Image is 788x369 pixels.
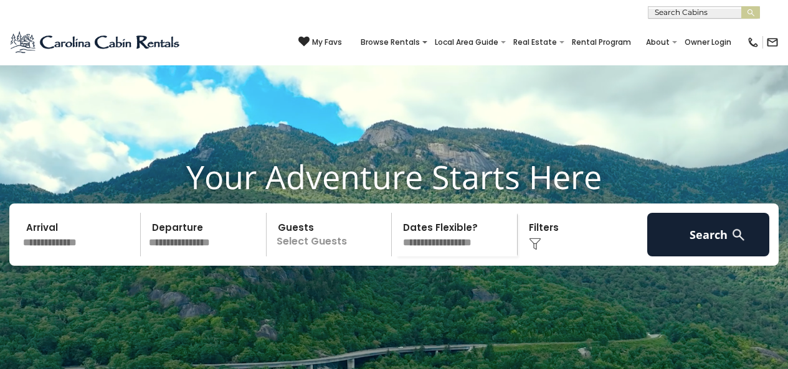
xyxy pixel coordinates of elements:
[507,34,563,51] a: Real Estate
[9,157,779,196] h1: Your Adventure Starts Here
[429,34,505,51] a: Local Area Guide
[312,37,342,48] span: My Favs
[766,36,779,49] img: mail-regular-black.png
[640,34,676,51] a: About
[647,213,769,256] button: Search
[731,227,746,243] img: search-regular-white.png
[9,30,182,55] img: Blue-2.png
[298,36,342,49] a: My Favs
[747,36,759,49] img: phone-regular-black.png
[678,34,738,51] a: Owner Login
[354,34,426,51] a: Browse Rentals
[529,238,541,250] img: filter--v1.png
[270,213,392,256] p: Select Guests
[566,34,637,51] a: Rental Program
